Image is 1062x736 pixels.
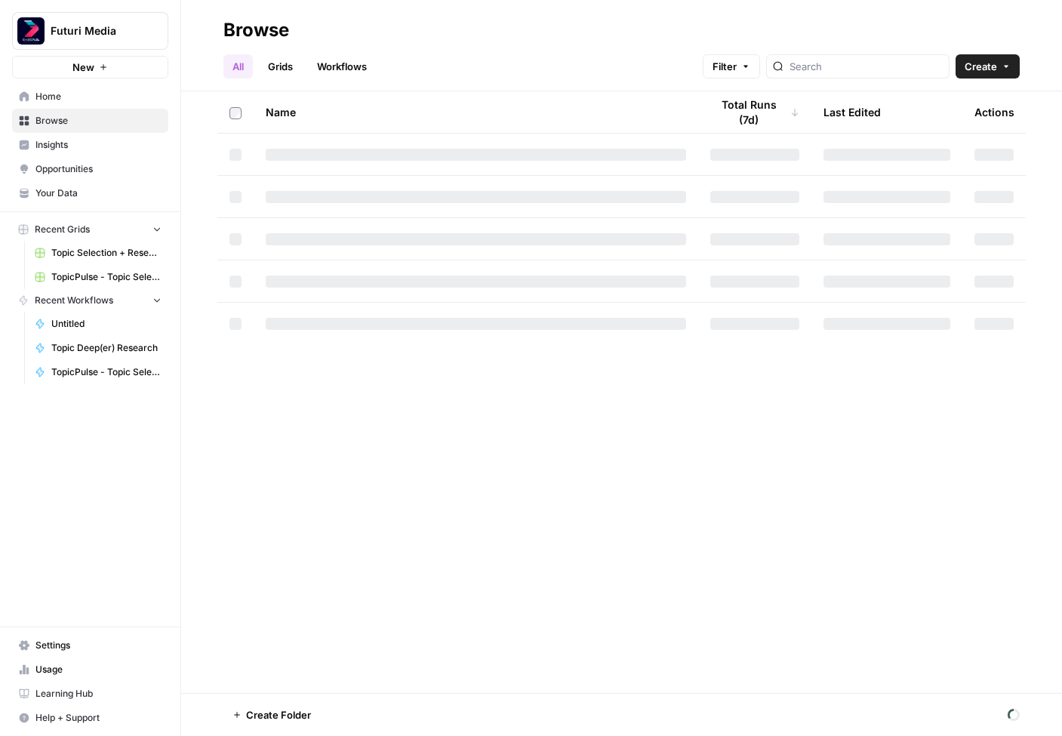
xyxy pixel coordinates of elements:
span: Futuri Media [51,23,142,38]
span: TopicPulse - Topic Selection Grid [51,270,162,284]
a: Grids [259,54,302,79]
button: Recent Workflows [12,289,168,312]
a: Learning Hub [12,682,168,706]
span: Browse [35,114,162,128]
div: Total Runs (7d) [710,91,799,133]
span: Create [965,59,997,74]
span: Opportunities [35,162,162,176]
a: Home [12,85,168,109]
span: Insights [35,138,162,152]
div: Browse [223,18,289,42]
a: Topic Selection + Research Grid [28,241,168,265]
div: Name [266,91,686,133]
button: Create [956,54,1020,79]
button: Help + Support [12,706,168,730]
span: Create Folder [246,707,311,722]
a: Usage [12,657,168,682]
img: Futuri Media Logo [17,17,45,45]
span: Topic Deep(er) Research [51,341,162,355]
button: New [12,56,168,79]
span: Filter [713,59,737,74]
a: Insights [12,133,168,157]
a: TopicPulse - Topic Selection Grid [28,265,168,289]
span: Learning Hub [35,687,162,701]
span: Help + Support [35,711,162,725]
span: Home [35,90,162,103]
button: Filter [703,54,760,79]
button: Workspace: Futuri Media [12,12,168,50]
span: Settings [35,639,162,652]
span: Your Data [35,186,162,200]
a: Settings [12,633,168,657]
div: Actions [974,91,1014,133]
a: Opportunities [12,157,168,181]
input: Search [790,59,943,74]
span: Topic Selection + Research Grid [51,246,162,260]
a: Topic Deep(er) Research [28,336,168,360]
a: All [223,54,253,79]
button: Create Folder [223,703,320,727]
a: Untitled [28,312,168,336]
a: TopicPulse - Topic Selection [28,360,168,384]
span: Usage [35,663,162,676]
span: TopicPulse - Topic Selection [51,365,162,379]
div: Last Edited [823,91,881,133]
span: New [72,60,94,75]
span: Recent Grids [35,223,90,236]
span: Recent Workflows [35,294,113,307]
button: Recent Grids [12,218,168,241]
a: Browse [12,109,168,133]
a: Workflows [308,54,376,79]
a: Your Data [12,181,168,205]
span: Untitled [51,317,162,331]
